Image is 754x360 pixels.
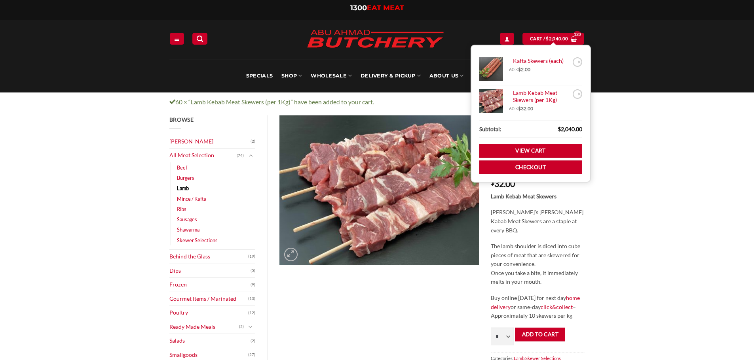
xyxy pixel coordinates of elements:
span: 1300 [350,4,367,12]
bdi: 32.00 [518,106,533,111]
span: Browse [169,116,194,123]
img: Abu Ahmad Butchery [300,25,450,55]
span: $ [491,179,494,186]
span: (2) [251,136,255,147]
button: Add to cart [515,328,565,341]
a: Remove Lamb Kebab Meat Skewers (per 1Kg) from cart [573,89,582,99]
a: Poultry [169,306,249,320]
p: The lamb shoulder is diced into cube pieces of meat that are skewered for your convenience. Once ... [491,242,585,286]
span: (19) [248,251,255,262]
span: $ [518,66,521,72]
a: Zoom [284,248,298,261]
span: $ [546,35,549,42]
strong: Subtotal: [479,125,501,134]
span: 60 × [509,106,533,112]
a: Search [192,33,207,44]
p: Buy online [DATE] for next day or same-day – Approximately 10 skewers per kg [491,294,585,320]
a: Delivery & Pickup [361,59,421,92]
div: 60 × “Lamb Kebab Meat Skewers (per 1Kg)” have been added to your cart. [163,97,591,107]
span: $ [558,126,561,132]
p: [PERSON_NAME]’s [PERSON_NAME] Kabab Meat Skewers are a staple at every BBQ. [491,208,585,235]
a: Mince / Kafta [177,194,206,204]
a: [PERSON_NAME] [169,135,251,149]
a: Wholesale [311,59,352,92]
a: Kafta Skewers (each) [509,57,570,64]
a: Frozen [169,278,251,292]
a: click&collect [541,303,573,310]
span: (2) [251,335,255,347]
a: Remove Kafta Skewers (each) from cart [573,57,582,67]
bdi: 32.00 [491,179,515,188]
a: 1300EAT MEAT [350,4,404,12]
a: Skewer Selections [177,235,218,245]
a: Specials [246,59,273,92]
a: View cart [479,144,582,158]
button: Toggle [246,151,255,160]
a: home delivery [491,294,580,310]
a: Beef [177,162,187,173]
iframe: chat widget [721,328,746,352]
span: (9) [251,279,255,291]
a: Sausages [177,214,197,224]
a: All Meat Selection [169,149,237,162]
bdi: 2,040.00 [558,126,582,132]
span: (2) [239,321,244,333]
a: Ready Made Meals [169,320,239,334]
a: Shawarma [177,224,199,235]
a: Burgers [177,173,194,183]
a: Checkout [479,160,582,174]
strong: Lamb Kebab Meat Skewers [491,193,556,200]
a: Dips [169,264,251,278]
a: View cart [522,33,584,44]
span: $ [518,106,521,111]
a: Login [500,33,514,44]
a: Gourmet Items / Marinated [169,292,249,306]
img: Lamb Kebab Meat Skewers (per 1Kg) [279,115,479,265]
a: Lamb Kebab Meat Skewers (per 1Kg) [509,89,570,104]
a: Ribs [177,204,186,214]
span: (13) [248,293,255,305]
a: About Us [429,59,463,92]
span: EAT MEAT [367,4,404,12]
a: Salads [169,334,251,348]
bdi: 2,040.00 [546,36,568,41]
bdi: 2.00 [518,66,530,72]
span: (12) [248,307,255,319]
a: Lamb [177,183,189,193]
span: (5) [251,265,255,277]
button: Toggle [246,322,255,331]
a: SHOP [281,59,302,92]
span: (74) [237,150,244,162]
span: 60 × [509,66,530,73]
a: Menu [170,33,184,44]
a: Behind the Glass [169,250,249,264]
span: Cart / [530,35,568,42]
